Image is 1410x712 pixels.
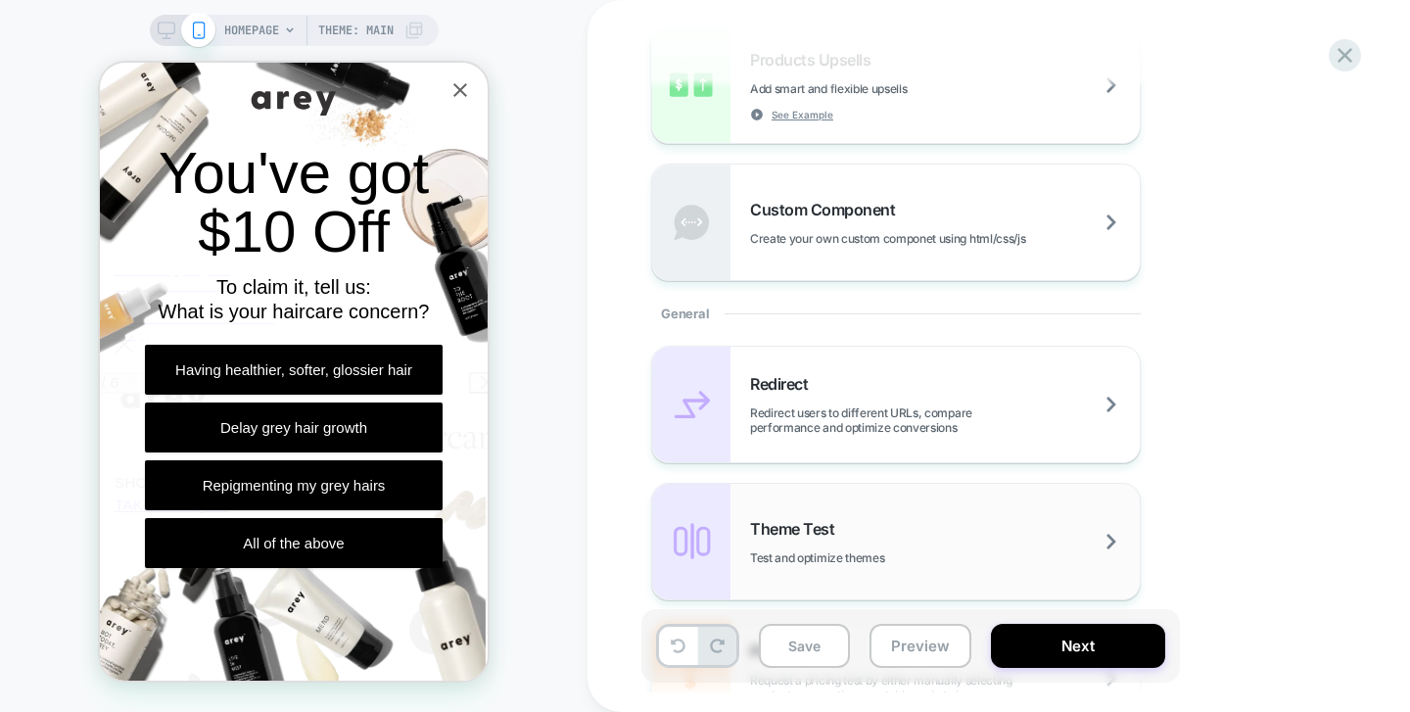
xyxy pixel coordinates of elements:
img: Popup image [243,69,476,352]
span: Custom Component [750,200,905,219]
button: Save [759,624,850,668]
span: Add smart and flexible upsells [750,81,1005,96]
span: Theme: MAIN [318,15,394,46]
span: Theme Test [750,519,844,539]
p: To claim it, tell us: [117,214,271,234]
button: Preview [869,624,971,668]
button: Having healthier, softer, glossier hair [45,282,343,332]
div: General [651,281,1141,346]
span: Redirect [750,374,818,394]
button: Repigmenting my grey hairs [45,398,343,448]
button: Next [991,624,1165,668]
p: You've got [59,81,329,140]
span: Create your own custom componet using html/css/js [750,231,1123,246]
button: Gorgias live chat [10,7,59,56]
span: Products Upsells [750,50,880,70]
span: See Example [772,108,833,121]
img: Popup image [142,467,308,643]
img: Logo [145,19,243,59]
div: Close popup [349,16,372,39]
span: HOMEPAGE [224,15,279,46]
button: All of the above [45,455,343,505]
button: Delay grey hair growth [45,340,343,390]
p: $10 Off [98,140,290,199]
span: Test and optimize themes [750,550,982,565]
span: Redirect users to different URLs, compare performance and optimize conversions [750,405,1140,435]
p: What is your haircare concern? [59,239,330,259]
